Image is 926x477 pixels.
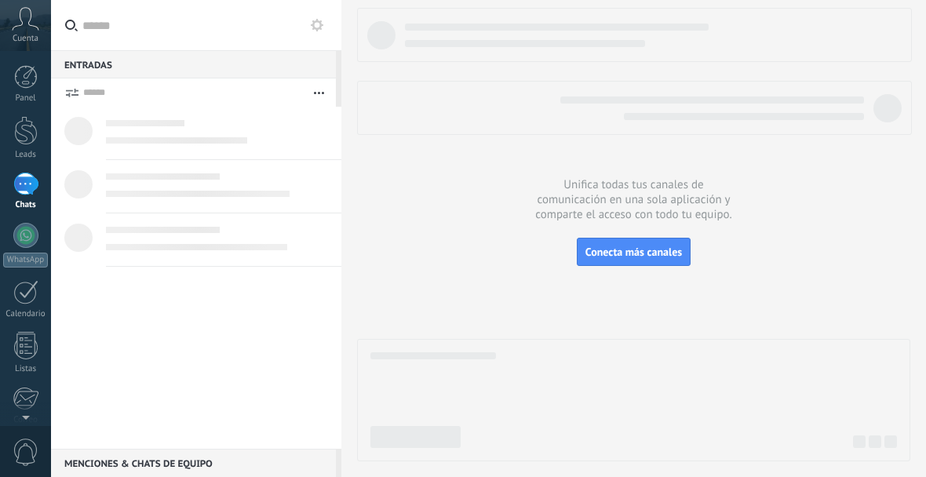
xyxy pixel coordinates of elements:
[3,309,49,319] div: Calendario
[577,238,691,266] button: Conecta más canales
[3,253,48,268] div: WhatsApp
[3,150,49,160] div: Leads
[3,93,49,104] div: Panel
[13,34,38,44] span: Cuenta
[3,364,49,374] div: Listas
[585,245,682,259] span: Conecta más canales
[51,449,336,477] div: Menciones & Chats de equipo
[3,200,49,210] div: Chats
[51,50,336,78] div: Entradas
